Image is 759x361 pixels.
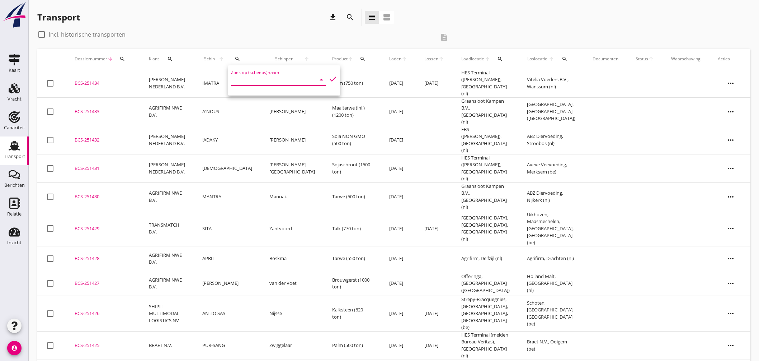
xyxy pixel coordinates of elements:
[75,255,132,262] div: BCS-251428
[518,211,584,246] td: Uikhoven, Maasmechelen, [GEOGRAPHIC_DATA], [GEOGRAPHIC_DATA] (be)
[518,97,584,126] td: [GEOGRAPHIC_DATA], [GEOGRAPHIC_DATA] ([GEOGRAPHIC_DATA])
[75,310,132,317] div: BCS-251426
[346,13,354,22] i: search
[7,240,22,245] div: Inzicht
[149,50,185,68] div: Klant
[194,246,261,271] td: APRIL
[261,154,324,182] td: [PERSON_NAME][GEOGRAPHIC_DATA]
[593,56,618,62] div: Documenten
[381,69,416,98] td: [DATE]
[648,56,654,62] i: arrow_upward
[75,342,132,349] div: BCS-251425
[721,187,741,207] i: more_horiz
[75,193,132,200] div: BCS-251430
[75,225,132,232] div: BCS-251429
[324,211,381,246] td: Talk (770 ton)
[368,13,376,22] i: view_headline
[381,154,416,182] td: [DATE]
[721,304,741,324] i: more_horiz
[416,69,453,98] td: [DATE]
[518,246,584,271] td: Agrifirm, Drachten (nl)
[194,271,261,296] td: [PERSON_NAME]
[721,218,741,239] i: more_horiz
[381,182,416,211] td: [DATE]
[7,341,22,355] i: account_circle
[167,56,173,62] i: search
[261,211,324,246] td: Zantvoord
[75,136,132,144] div: BCS-251432
[453,182,518,211] td: Graansloot Kampen B.V., [GEOGRAPHIC_DATA] (nl)
[194,69,261,98] td: IMATRA
[671,56,701,62] div: Waarschuwing
[194,182,261,211] td: MANTRA
[518,296,584,332] td: Schoten, [GEOGRAPHIC_DATA], [GEOGRAPHIC_DATA] (be)
[453,296,518,332] td: Strepy-Bracquegnies, [GEOGRAPHIC_DATA], [GEOGRAPHIC_DATA], [GEOGRAPHIC_DATA] (be)
[140,69,194,98] td: [PERSON_NAME] NEDERLAND B.V.
[324,154,381,182] td: Sojaschroot (1500 ton)
[416,211,453,246] td: [DATE]
[235,56,240,62] i: search
[416,296,453,332] td: [DATE]
[721,158,741,179] i: more_horiz
[37,11,80,23] div: Transport
[527,56,548,62] span: Loslocatie
[718,56,744,62] div: Acties
[194,126,261,154] td: JADAKY
[8,97,22,101] div: Vracht
[324,246,381,271] td: Tarwe (550 ton)
[438,56,444,62] i: arrow_upward
[453,69,518,98] td: HES Terminal ([PERSON_NAME]), [GEOGRAPHIC_DATA] (nl)
[381,296,416,332] td: [DATE]
[382,13,391,22] i: view_agenda
[389,56,401,62] span: Laden
[194,154,261,182] td: [DEMOGRAPHIC_DATA]
[461,56,485,62] span: Laadlocatie
[194,331,261,360] td: PUR-SANG
[324,69,381,98] td: Palm (750 ton)
[381,126,416,154] td: [DATE]
[518,126,584,154] td: ABZ Diervoeding, Stroobos (nl)
[317,75,326,84] i: arrow_drop_down
[261,271,324,296] td: van der Voet
[9,68,20,73] div: Kaart
[324,182,381,211] td: Tarwe (500 ton)
[269,56,298,62] span: Schipper
[721,130,741,150] i: more_horiz
[75,80,132,87] div: BCS-251434
[261,97,324,126] td: [PERSON_NAME]
[261,296,324,332] td: Nijsse
[324,126,381,154] td: Soja NON GMO (500 ton)
[324,97,381,126] td: Maaltarwe (inl.) (1200 ton)
[348,56,353,62] i: arrow_upward
[453,126,518,154] td: EBS ([PERSON_NAME]), [GEOGRAPHIC_DATA] (nl)
[518,154,584,182] td: Aveve Veevoeding, Merksem (be)
[497,56,503,62] i: search
[562,56,567,62] i: search
[140,211,194,246] td: TRANSMATCH B.V.
[194,97,261,126] td: A'NOUS
[332,56,348,62] span: Product
[329,75,337,83] i: check
[416,331,453,360] td: [DATE]
[324,296,381,332] td: Kalksteen (620 ton)
[453,271,518,296] td: Offeringa, [GEOGRAPHIC_DATA] ([GEOGRAPHIC_DATA])
[518,69,584,98] td: Vitelia Voeders B.V., Wanssum (nl)
[7,212,22,216] div: Relatie
[721,335,741,356] i: more_horiz
[381,271,416,296] td: [DATE]
[381,211,416,246] td: [DATE]
[721,249,741,269] i: more_horiz
[4,183,25,188] div: Berichten
[140,126,194,154] td: [PERSON_NAME] NEDERLAND B.V.
[140,154,194,182] td: [PERSON_NAME] NEDERLAND B.V.
[424,56,438,62] span: Lossen
[324,331,381,360] td: Palm (500 ton)
[49,31,126,38] label: Incl. historische transporten
[453,246,518,271] td: Agrifirm, Delfzijl (nl)
[140,246,194,271] td: AGRIFIRM NWE B.V.
[518,182,584,211] td: ABZ Diervoeding, Nijkerk (nl)
[194,296,261,332] td: ANTIO SAS
[636,56,648,62] span: Status
[329,13,337,22] i: download
[453,211,518,246] td: [GEOGRAPHIC_DATA], [GEOGRAPHIC_DATA], [GEOGRAPHIC_DATA] (nl)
